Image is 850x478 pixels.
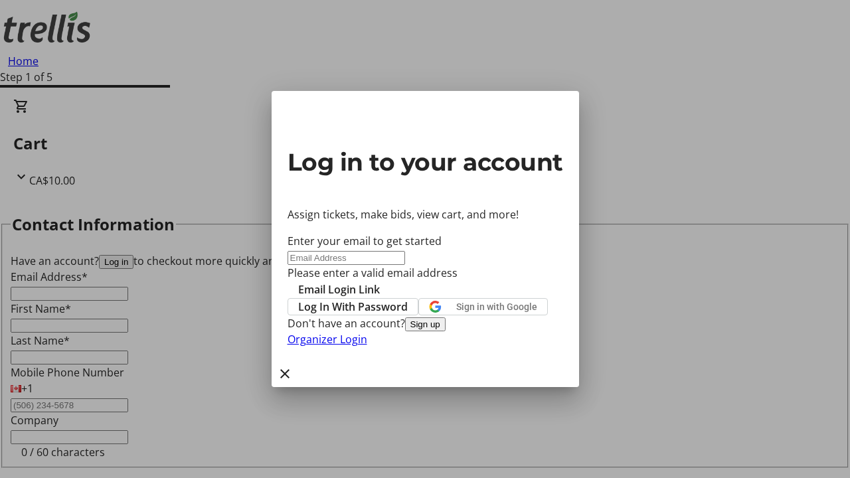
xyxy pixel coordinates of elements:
[405,317,446,331] button: Sign up
[288,234,442,248] label: Enter your email to get started
[288,144,563,180] h2: Log in to your account
[456,301,537,312] span: Sign in with Google
[298,299,408,315] span: Log In With Password
[288,281,390,297] button: Email Login Link
[288,206,563,222] p: Assign tickets, make bids, view cart, and more!
[288,332,367,347] a: Organizer Login
[298,281,380,297] span: Email Login Link
[418,298,548,315] button: Sign in with Google
[272,360,298,387] button: Close
[288,315,563,331] div: Don't have an account?
[288,265,563,281] tr-error: Please enter a valid email address
[288,251,405,265] input: Email Address
[288,298,418,315] button: Log In With Password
